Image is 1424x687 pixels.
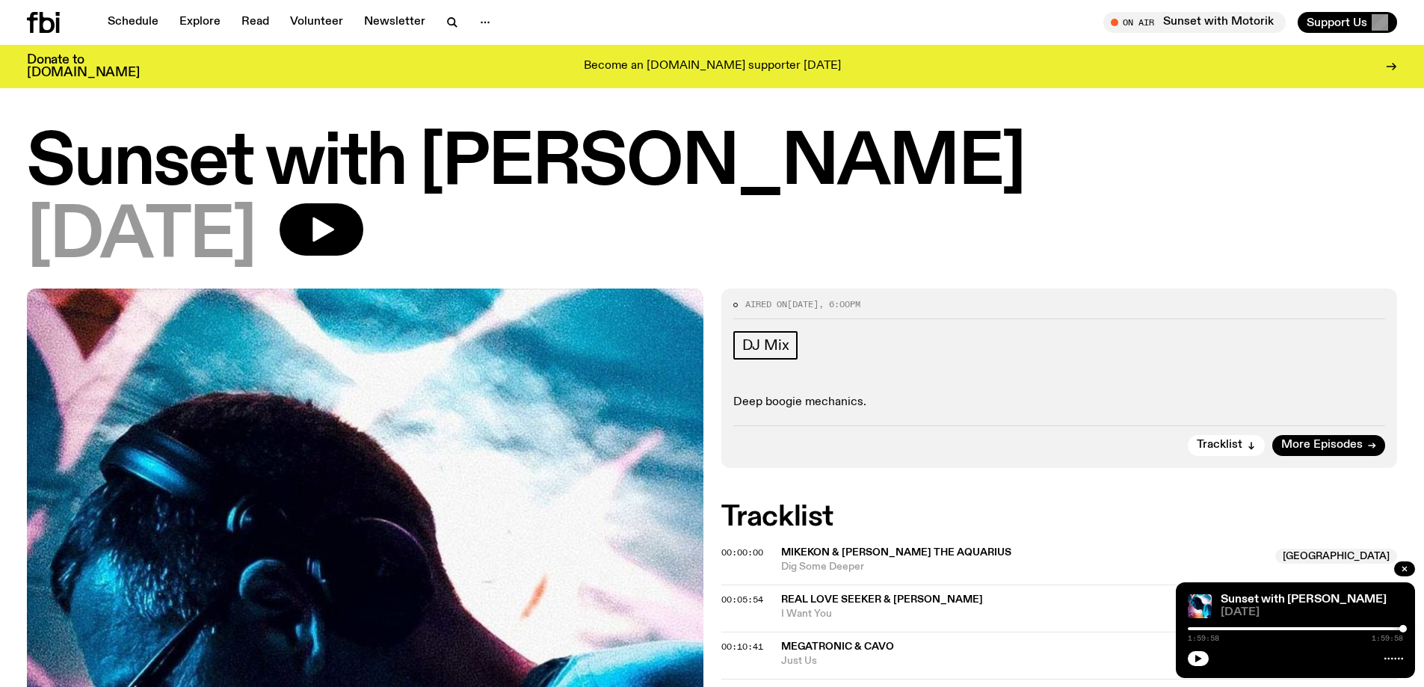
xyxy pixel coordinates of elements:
span: 00:00:00 [721,546,763,558]
a: Read [232,12,278,33]
span: , 6:00pm [819,298,860,310]
span: Tracklist [1197,440,1242,451]
span: [DATE] [1221,607,1403,618]
img: Simon Caldwell stands side on, looking downwards. He has headphones on. Behind him is a brightly ... [1188,594,1212,618]
span: DJ Mix [742,337,789,354]
p: Deep boogie mechanics. [733,395,1386,410]
span: Megatronic & Cavo [781,641,894,652]
span: 00:05:54 [721,594,763,606]
span: Mikekon & [PERSON_NAME] The Aquarius [781,547,1011,558]
a: DJ Mix [733,331,798,360]
h2: Tracklist [721,504,1398,531]
a: Explore [170,12,229,33]
span: More Episodes [1281,440,1363,451]
span: Dig Some Deeper [781,560,1267,574]
span: [DATE] [27,203,256,271]
span: Support Us [1307,16,1367,29]
a: More Episodes [1272,435,1385,456]
button: 00:00:00 [721,549,763,557]
button: On AirSunset with Motorik [1103,12,1286,33]
button: Support Us [1298,12,1397,33]
span: 00:10:41 [721,641,763,653]
span: I Want You [781,607,1398,621]
a: Sunset with [PERSON_NAME] [1221,594,1387,606]
h1: Sunset with [PERSON_NAME] [27,130,1397,197]
button: Tracklist [1188,435,1265,456]
span: [DATE] [787,298,819,310]
a: Schedule [99,12,167,33]
h3: Donate to [DOMAIN_NAME] [27,54,140,79]
p: Become an [DOMAIN_NAME] supporter [DATE] [584,60,841,73]
span: [GEOGRAPHIC_DATA] [1275,549,1397,564]
button: 00:05:54 [721,596,763,604]
span: Real Love Seeker & [PERSON_NAME] [781,594,983,605]
a: Volunteer [281,12,352,33]
span: Just Us [781,654,1398,668]
a: Newsletter [355,12,434,33]
span: 1:59:58 [1188,635,1219,642]
span: 1:59:58 [1372,635,1403,642]
span: Aired on [745,298,787,310]
button: 00:10:41 [721,643,763,651]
